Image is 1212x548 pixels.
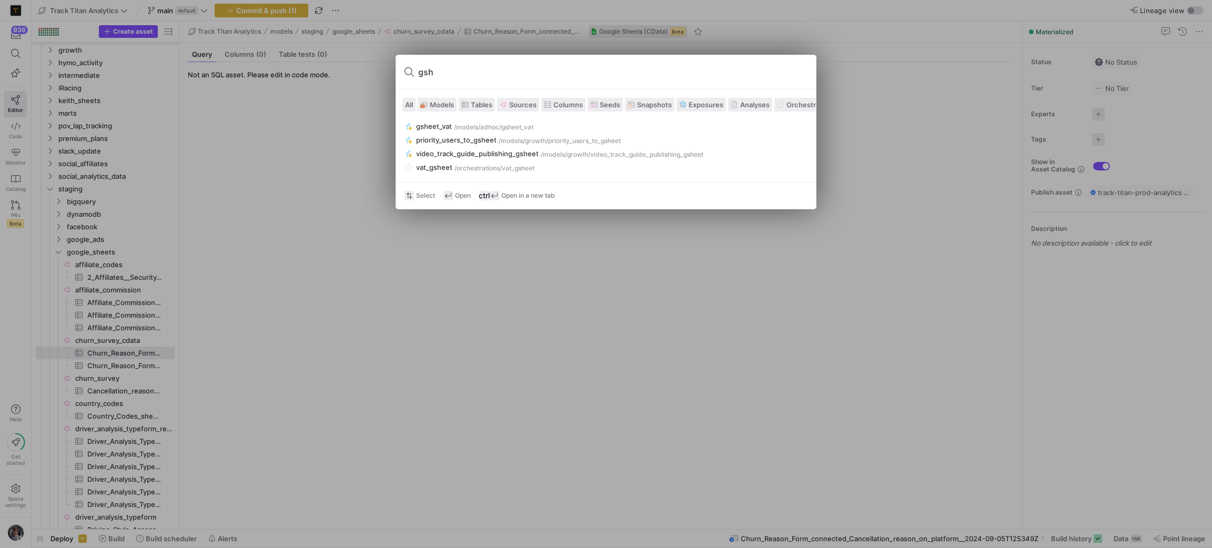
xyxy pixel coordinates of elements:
[405,191,435,200] div: Select
[541,151,567,158] div: /models/
[509,100,537,109] span: Sources
[497,98,539,111] button: Sources
[459,98,495,111] button: Tables
[430,100,454,109] span: Models
[567,151,588,158] div: growth
[689,100,723,109] span: Exposures
[588,98,623,111] button: Seeds
[499,137,525,145] div: /models/
[588,151,703,158] div: /video_track_guide_publishing_gsheet
[471,100,492,109] span: Tables
[546,137,621,145] div: /priority_users_to_gsheet
[600,100,620,109] span: Seeds
[416,163,452,171] div: vat_gsheet
[541,98,585,111] button: Columns
[637,100,672,109] span: Snapshots
[454,165,500,172] div: /orchestrations
[479,191,489,200] span: ctrl
[418,98,457,111] button: Models
[676,98,726,111] button: Exposures
[418,64,807,80] input: Search or run a command
[625,98,674,111] button: Snapshots
[443,191,471,200] div: Open
[740,100,770,109] span: Analyses
[553,100,583,109] span: Columns
[774,98,839,111] button: Orchestrations
[500,165,534,172] div: /vat_gsheet
[416,149,539,158] div: video_track_guide_publishing_gsheet
[499,124,533,131] div: /gsheet_vat
[405,100,413,109] span: All
[728,98,772,111] button: Analyses
[416,136,497,144] div: priority_users_to_gsheet
[525,137,546,145] div: growth
[480,124,499,131] div: adhoc
[454,124,480,131] div: /models/
[416,122,452,130] div: gsheet_vat
[479,191,555,200] div: Open in a new tab
[786,100,836,109] span: Orchestrations
[402,98,416,111] button: All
